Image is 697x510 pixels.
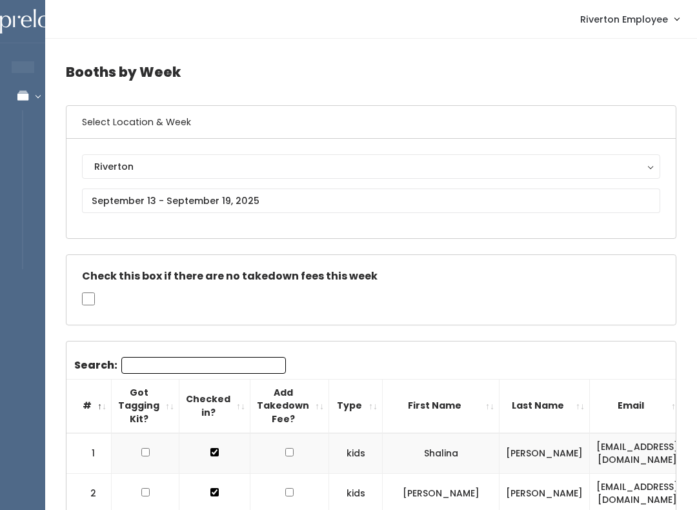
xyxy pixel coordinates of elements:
[112,379,179,433] th: Got Tagging Kit?: activate to sort column ascending
[567,5,692,33] a: Riverton Employee
[383,379,500,433] th: First Name: activate to sort column ascending
[121,357,286,374] input: Search:
[82,154,660,179] button: Riverton
[82,189,660,213] input: September 13 - September 19, 2025
[250,379,329,433] th: Add Takedown Fee?: activate to sort column ascending
[66,106,676,139] h6: Select Location & Week
[500,433,590,474] td: [PERSON_NAME]
[66,433,112,474] td: 1
[94,159,648,174] div: Riverton
[179,379,250,433] th: Checked in?: activate to sort column ascending
[329,433,383,474] td: kids
[74,357,286,374] label: Search:
[590,379,685,433] th: Email: activate to sort column ascending
[82,270,660,282] h5: Check this box if there are no takedown fees this week
[580,12,668,26] span: Riverton Employee
[500,379,590,433] th: Last Name: activate to sort column ascending
[66,54,676,90] h4: Booths by Week
[590,433,685,474] td: [EMAIL_ADDRESS][DOMAIN_NAME]
[383,433,500,474] td: Shalina
[66,379,112,433] th: #: activate to sort column descending
[329,379,383,433] th: Type: activate to sort column ascending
